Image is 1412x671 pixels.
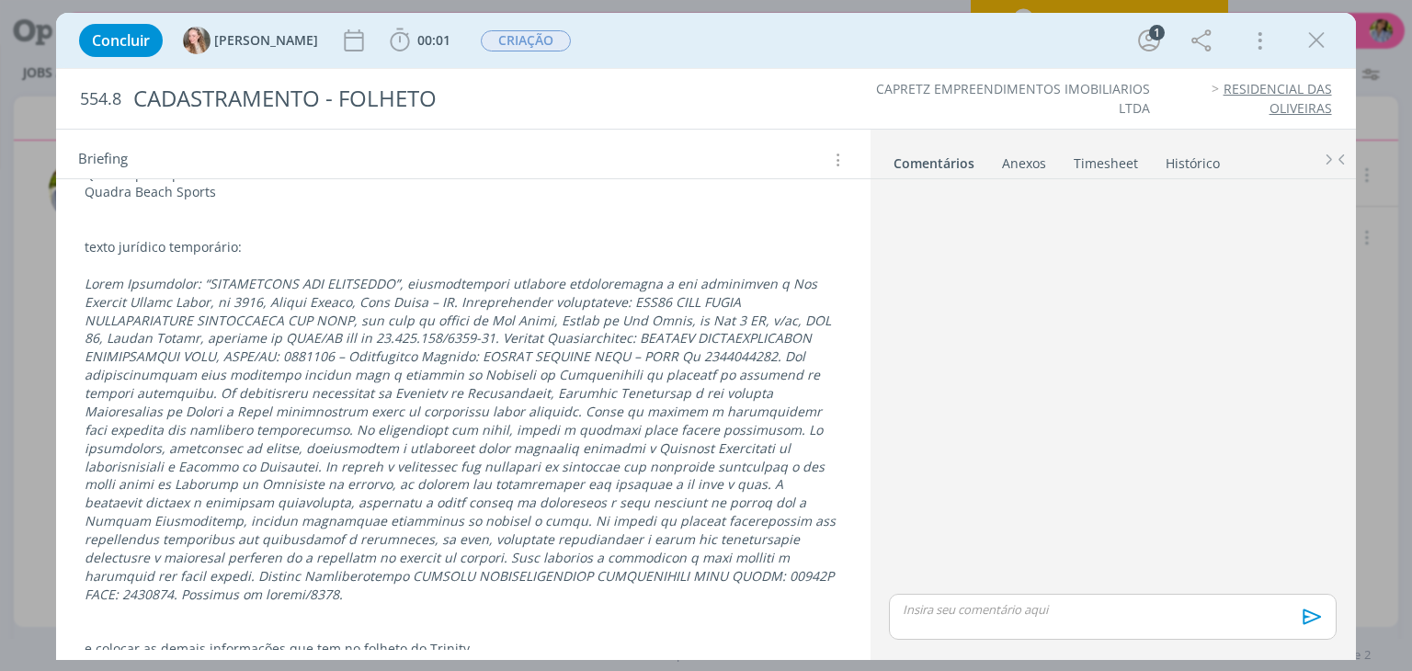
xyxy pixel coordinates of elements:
[481,30,571,51] span: CRIAÇÃO
[385,26,455,55] button: 00:01
[893,146,975,173] a: Comentários
[1149,25,1165,40] div: 1
[876,80,1150,116] a: CAPRETZ EMPREENDIMENTOS IMOBILIARIOS LTDA
[56,13,1355,660] div: dialog
[80,89,121,109] span: 554.8
[85,183,841,201] p: Quadra Beach Sports
[1002,154,1046,173] div: Anexos
[92,33,150,48] span: Concluir
[1165,146,1221,173] a: Histórico
[78,148,128,172] span: Briefing
[183,27,211,54] img: G
[1134,26,1164,55] button: 1
[125,76,803,121] div: CADASTRAMENTO - FOLHETO
[85,238,841,256] p: texto jurídico temporário:
[85,275,839,603] em: Lorem Ipsumdolor: “SITAMETCONS ADI ELITSEDDO”, eiusmodtempori utlabore etdoloremagna a eni admini...
[1073,146,1139,173] a: Timesheet
[1224,80,1332,116] a: RESIDENCIAL DAS OLIVEIRAS
[183,27,318,54] button: G[PERSON_NAME]
[85,640,841,658] p: e colocar as demais informações que tem no folheto do Trinity.
[79,24,163,57] button: Concluir
[417,31,450,49] span: 00:01
[214,34,318,47] span: [PERSON_NAME]
[480,29,572,52] button: CRIAÇÃO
